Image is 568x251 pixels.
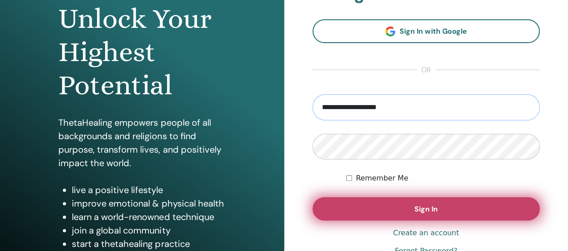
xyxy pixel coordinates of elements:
p: ThetaHealing empowers people of all backgrounds and religions to find purpose, transform lives, a... [58,116,225,170]
h1: Unlock Your Highest Potential [58,2,225,102]
li: live a positive lifestyle [72,183,225,197]
li: start a thetahealing practice [72,237,225,251]
li: join a global community [72,224,225,237]
span: or [417,65,436,75]
a: Sign In with Google [313,19,540,43]
li: improve emotional & physical health [72,197,225,210]
label: Remember Me [356,173,408,184]
div: Keep me authenticated indefinitely or until I manually logout [346,173,540,184]
span: Sign In with Google [400,26,467,36]
span: Sign In [414,204,438,214]
a: Create an account [393,228,459,238]
button: Sign In [313,197,540,220]
li: learn a world-renowned technique [72,210,225,224]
